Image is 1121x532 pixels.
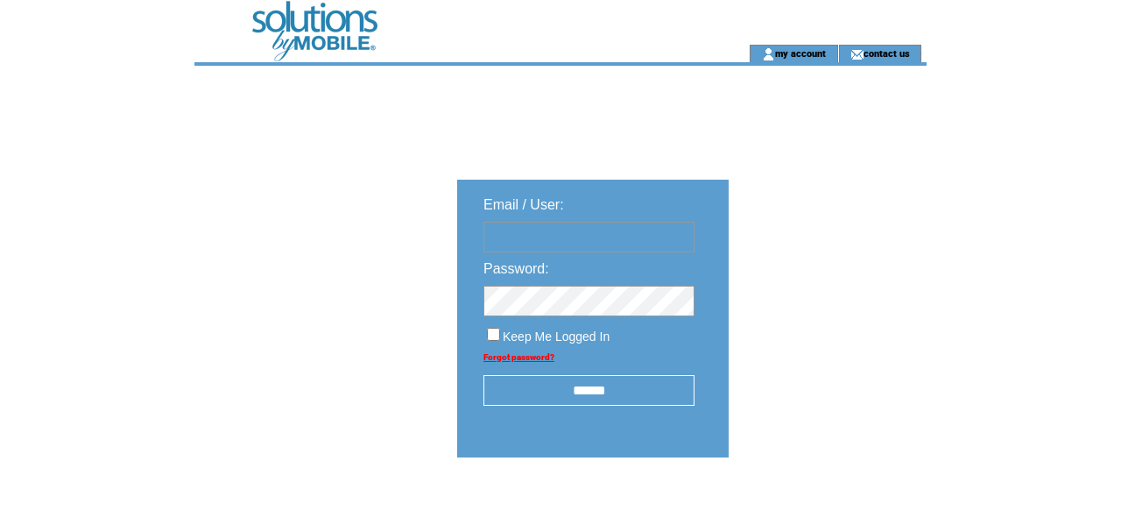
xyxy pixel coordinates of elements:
img: account_icon.gif [762,47,775,61]
span: Password: [483,261,549,276]
img: transparent.png [779,501,867,523]
a: my account [775,47,826,59]
a: contact us [864,47,910,59]
span: Keep Me Logged In [503,330,610,344]
a: Forgot password? [483,352,554,362]
img: contact_us_icon.gif [850,47,864,61]
span: Email / User: [483,197,564,212]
